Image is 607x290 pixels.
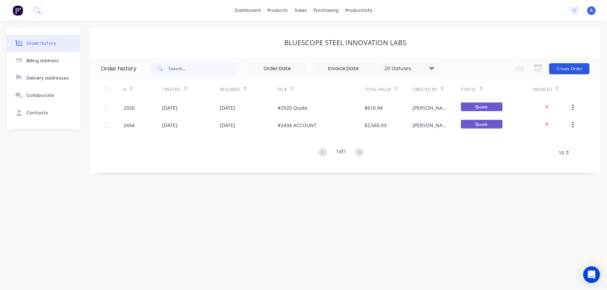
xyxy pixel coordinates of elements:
[533,86,552,93] div: Invoiced
[7,52,80,69] button: Billing address
[123,122,135,129] div: 2434
[461,86,476,93] div: Status
[220,122,235,129] div: [DATE]
[220,104,235,111] div: [DATE]
[365,122,386,129] div: $2,560.93
[123,86,126,93] div: #
[168,62,237,76] input: Search...
[365,80,413,99] div: Total Value
[413,86,437,93] div: Created By
[220,86,240,93] div: Required
[7,69,80,87] button: Delivery addresses
[264,5,291,16] div: products
[284,39,406,47] div: BLUESCOPE STEEL INNOVATION LABS
[533,80,572,99] div: Invoiced
[162,104,177,111] div: [DATE]
[342,5,376,16] div: productivity
[26,110,48,116] div: Contacts
[26,40,56,47] div: Order history
[461,102,503,111] span: Quote
[278,104,308,111] div: #2920 Quote
[583,266,600,283] div: Open Intercom Messenger
[310,5,342,16] div: purchasing
[231,5,264,16] a: dashboard
[314,64,373,74] input: Invoice Date
[590,7,593,14] span: A
[291,5,310,16] div: sales
[559,149,564,156] span: 10
[13,5,23,16] img: Factory
[26,58,59,64] div: Billing address
[365,86,391,93] div: Total Value
[461,120,503,129] span: Quote
[549,63,590,74] button: Create Order
[278,80,365,99] div: PO #
[26,75,69,81] div: Delivery addresses
[101,65,136,73] div: Order history
[380,65,439,72] div: 20 Statuses
[461,80,533,99] div: Status
[365,104,383,111] div: $610.94
[7,35,80,52] button: Order history
[413,80,461,99] div: Created By
[7,87,80,104] button: Collaborate
[413,122,447,129] div: [PERSON_NAME]
[123,104,135,111] div: 2920
[162,80,220,99] div: Created
[26,92,54,99] div: Collaborate
[123,80,162,99] div: #
[278,122,317,129] div: #2434 ACCOUNT
[413,104,447,111] div: [PERSON_NAME]
[162,122,177,129] div: [DATE]
[162,86,181,93] div: Created
[248,64,306,74] input: Order Date
[336,148,346,158] div: 1 of 1
[7,104,80,122] button: Contacts
[220,80,278,99] div: Required
[278,86,287,93] div: PO #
